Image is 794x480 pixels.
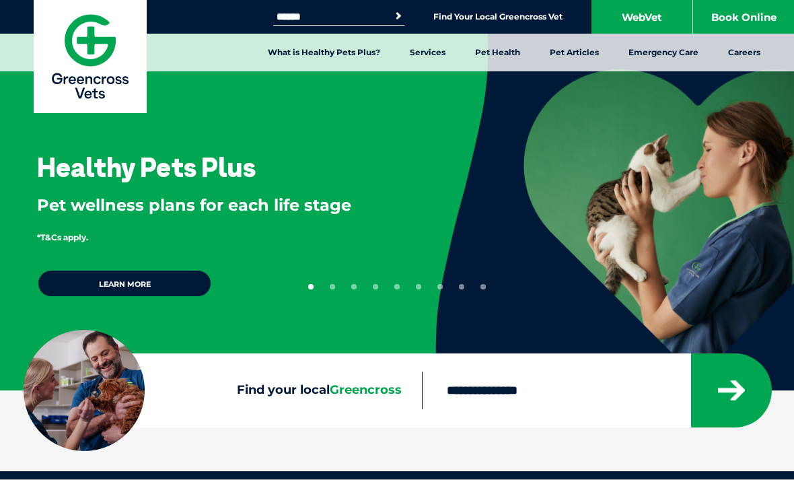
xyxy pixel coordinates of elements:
[330,284,335,289] button: 2 of 9
[480,284,486,289] button: 9 of 9
[330,382,402,397] span: Greencross
[373,284,378,289] button: 4 of 9
[37,232,88,242] span: *T&Cs apply.
[308,284,314,289] button: 1 of 9
[460,34,535,71] a: Pet Health
[437,284,443,289] button: 7 of 9
[37,269,212,298] a: Learn more
[395,34,460,71] a: Services
[459,284,464,289] button: 8 of 9
[37,153,256,180] h3: Healthy Pets Plus
[614,34,713,71] a: Emergency Care
[253,34,395,71] a: What is Healthy Pets Plus?
[24,383,422,398] label: Find your local
[37,194,392,217] p: Pet wellness plans for each life stage
[713,34,775,71] a: Careers
[351,284,357,289] button: 3 of 9
[535,34,614,71] a: Pet Articles
[433,11,563,22] a: Find Your Local Greencross Vet
[394,284,400,289] button: 5 of 9
[392,9,405,23] button: Search
[416,284,421,289] button: 6 of 9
